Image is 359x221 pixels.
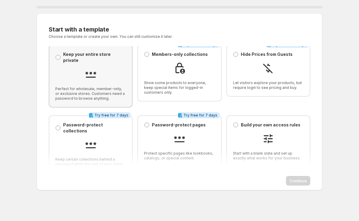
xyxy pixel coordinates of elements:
span: Let visitors explore your products, but require login to see pricing and buy. [233,80,304,90]
img: Password-protect pages [173,133,186,145]
p: Password-protect collections [63,122,126,134]
span: Try free for 7 days [94,113,128,118]
span: Start with a blank slate and set up exactly what works for your business. [233,151,304,161]
img: Hide Prices from Guests [262,62,274,74]
p: Keep your entire store private [63,51,126,63]
p: Password-protect pages [152,122,206,128]
img: Members-only collections [173,62,186,74]
span: Protect specific pages like lookbooks, catalogs, or special content. [144,151,215,161]
span: Show some products to everyone, keep special items for logged-in customers only. [144,80,215,95]
span: Perfect for wholesale, member-only, or exclusive stores. Customers need a password to browse anyt... [55,86,126,101]
p: Members-only collections [152,51,208,57]
img: Keep your entire store private [85,68,97,80]
img: Build your own access rules [262,133,274,145]
span: Start with a template [49,26,109,33]
p: Hide Prices from Guests [241,51,293,57]
span: Try free for 7 days [183,113,217,118]
img: Password-protect collections [85,139,97,151]
span: Keep certain collections behind a password while the rest of your store is open. [55,157,126,171]
p: Build your own access rules [241,122,300,128]
p: Choose a template or create your own. You can still customize it later. [49,34,239,39]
